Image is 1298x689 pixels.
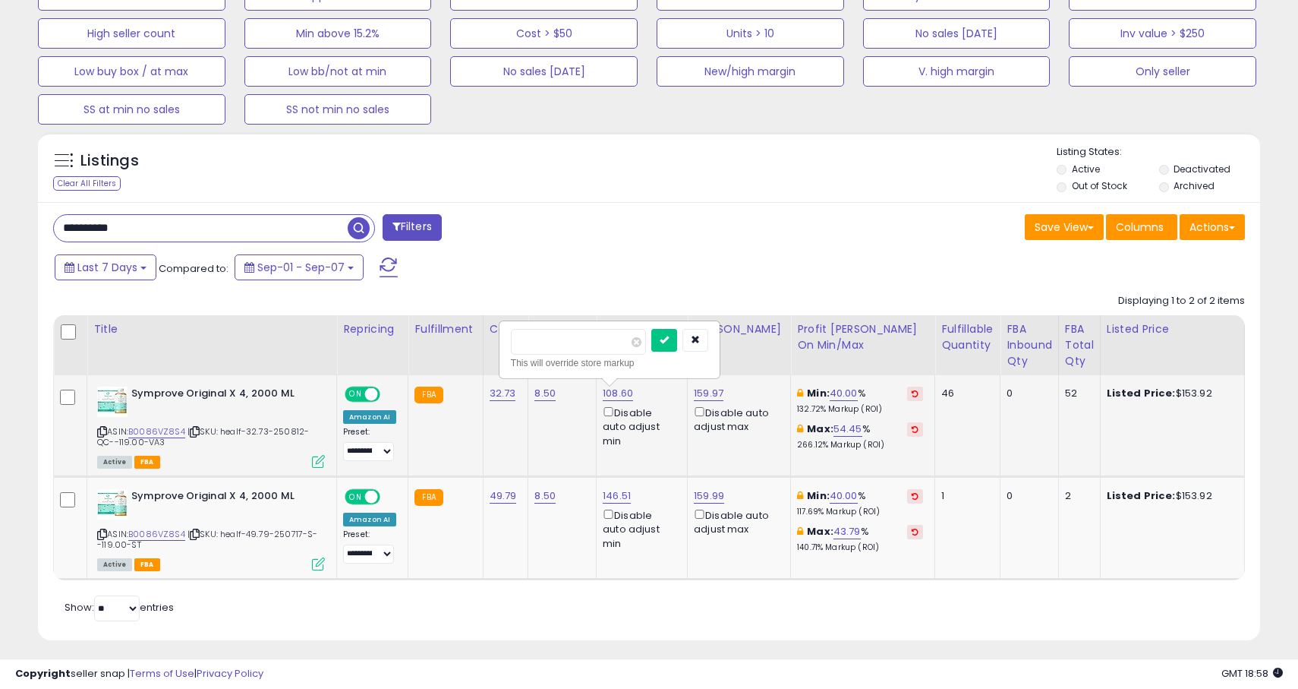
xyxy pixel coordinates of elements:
div: FBA Total Qty [1065,321,1094,369]
span: Compared to: [159,261,228,276]
label: Archived [1174,179,1215,192]
div: Preset: [343,427,396,461]
img: 51zBskC8lML._SL40_.jpg [97,489,128,520]
p: 117.69% Markup (ROI) [797,507,923,517]
a: 32.73 [490,386,516,401]
button: Inv value > $250 [1069,18,1256,49]
button: SS at min no sales [38,94,225,125]
span: ON [346,491,365,504]
div: Cost [490,321,522,337]
button: Save View [1025,214,1104,240]
p: Listing States: [1057,145,1259,160]
span: Show: entries [65,600,174,615]
p: 132.72% Markup (ROI) [797,404,923,415]
span: OFF [378,491,402,504]
div: Preset: [343,529,396,564]
div: 1 [941,489,988,503]
b: Listed Price: [1107,386,1176,400]
a: 40.00 [830,386,858,401]
button: No sales [DATE] [863,18,1051,49]
a: 159.97 [694,386,723,401]
a: 54.45 [833,422,862,437]
div: 2 [1065,489,1088,503]
span: | SKU: healf-49.79-250717-S--119.00-ST [97,528,318,551]
div: Disable auto adjust min [603,404,676,448]
b: Listed Price: [1107,488,1176,503]
b: Symprove Original X 4, 2000 ML [131,387,316,405]
div: Amazon AI [343,410,396,424]
div: This will override store markup [511,356,708,371]
button: V. high margin [863,56,1051,87]
b: Max: [807,422,833,436]
div: Listed Price [1107,321,1238,337]
button: No sales [DATE] [450,56,638,87]
b: Min: [807,386,830,400]
small: FBA [414,489,443,506]
button: Sep-01 - Sep-07 [235,254,364,280]
button: Actions [1180,214,1245,240]
div: 0 [1007,489,1047,503]
a: Privacy Policy [197,666,263,681]
th: The percentage added to the cost of goods (COGS) that forms the calculator for Min & Max prices. [791,315,935,375]
span: Sep-01 - Sep-07 [257,260,345,275]
span: FBA [134,456,160,469]
span: Last 7 Days [77,260,137,275]
img: 51zBskC8lML._SL40_.jpg [97,387,128,417]
div: % [797,387,923,415]
a: 8.50 [534,488,556,504]
span: | SKU: healf-32.73-250812-QC--119.00-VA3 [97,425,309,448]
div: Amazon AI [343,513,396,526]
div: Fulfillment [414,321,476,337]
p: 140.71% Markup (ROI) [797,542,923,553]
h5: Listings [80,150,139,172]
b: Max: [807,524,833,539]
div: ASIN: [97,387,325,466]
button: New/high margin [657,56,844,87]
div: Clear All Filters [53,176,121,191]
span: FBA [134,558,160,571]
button: Cost > $50 [450,18,638,49]
div: 52 [1065,387,1088,400]
span: Columns [1116,220,1164,235]
a: 159.99 [694,488,724,504]
p: 266.12% Markup (ROI) [797,440,923,450]
label: Active [1072,163,1100,175]
span: ON [346,388,365,401]
a: 49.79 [490,488,517,504]
div: Displaying 1 to 2 of 2 items [1118,294,1245,308]
b: Symprove Original X 4, 2000 ML [131,489,316,507]
button: Only seller [1069,56,1256,87]
div: % [797,489,923,517]
div: ASIN: [97,489,325,569]
a: B0086VZ8S4 [128,425,185,438]
button: Low buy box / at max [38,56,225,87]
div: Disable auto adjust min [603,507,676,551]
a: 43.79 [833,524,861,539]
a: 40.00 [830,488,858,504]
b: Min: [807,488,830,503]
button: Min above 15.2% [244,18,432,49]
div: $153.92 [1107,387,1233,400]
a: 146.51 [603,488,631,504]
button: Columns [1106,214,1177,240]
div: Disable auto adjust max [694,507,779,536]
div: Repricing [343,321,402,337]
div: Title [93,321,330,337]
span: All listings currently available for purchase on Amazon [97,558,132,571]
a: 108.60 [603,386,633,401]
strong: Copyright [15,666,71,681]
label: Deactivated [1174,163,1230,175]
div: % [797,422,923,450]
button: Low bb/not at min [244,56,432,87]
small: FBA [414,387,443,403]
div: 0 [1007,387,1047,400]
button: Units > 10 [657,18,844,49]
div: Fulfillable Quantity [941,321,994,353]
div: $153.92 [1107,489,1233,503]
a: 8.50 [534,386,556,401]
div: Disable auto adjust max [694,404,779,434]
div: Profit [PERSON_NAME] on Min/Max [797,321,928,353]
div: % [797,525,923,553]
span: OFF [378,388,402,401]
a: B0086VZ8S4 [128,528,185,541]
